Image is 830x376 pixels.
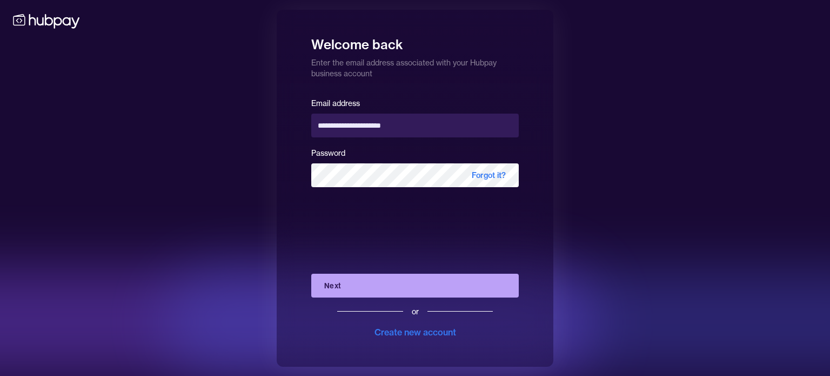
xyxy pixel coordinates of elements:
div: or [412,306,419,317]
h1: Welcome back [311,29,519,53]
label: Password [311,148,345,158]
p: Enter the email address associated with your Hubpay business account [311,53,519,79]
label: Email address [311,98,360,108]
div: Create new account [374,326,456,339]
button: Next [311,274,519,298]
span: Forgot it? [459,163,519,187]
